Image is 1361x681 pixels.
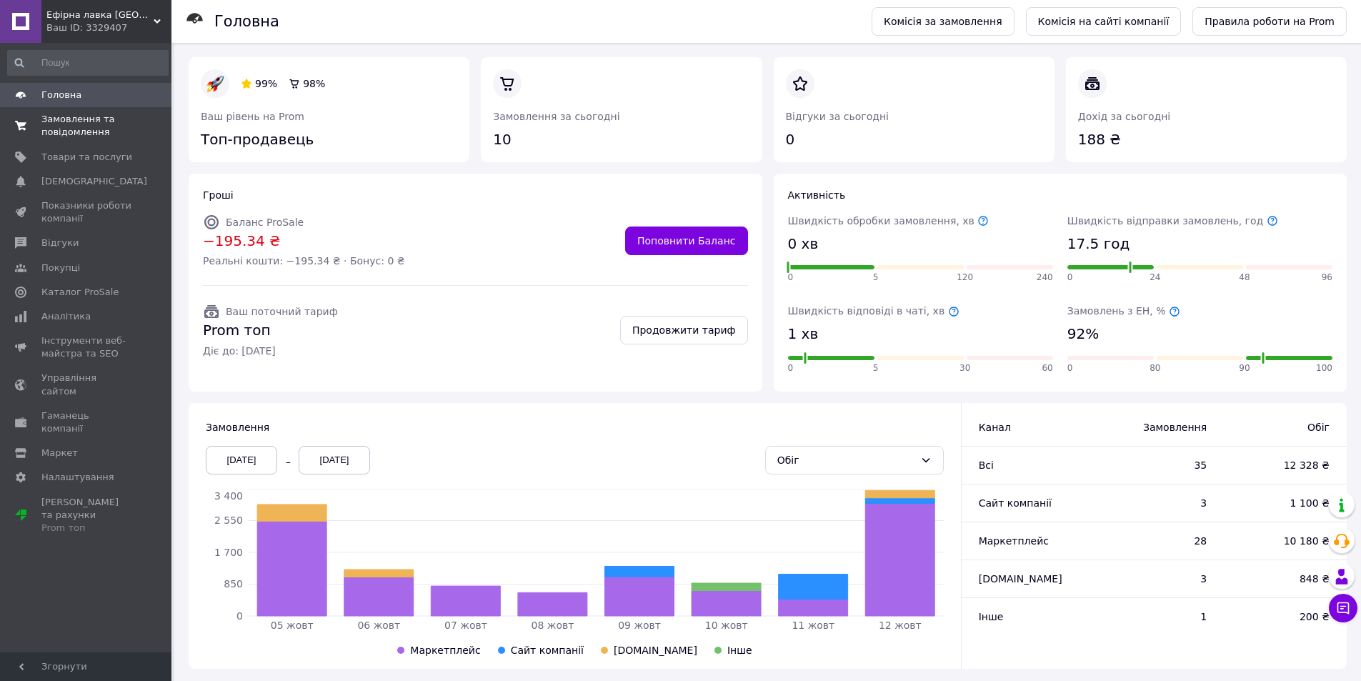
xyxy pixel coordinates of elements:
span: Обіг [1235,420,1330,434]
span: Відгуки [41,237,79,249]
span: Маркетплейс [979,535,1049,547]
span: 3 [1107,572,1207,586]
span: 12 328 ₴ [1235,458,1330,472]
span: 0 [788,362,794,374]
span: Гроші [203,189,234,201]
span: Показники роботи компанії [41,199,132,225]
span: 200 ₴ [1235,610,1330,624]
div: Prom топ [41,522,132,535]
span: [DOMAIN_NAME] [614,645,697,656]
span: 1 хв [788,324,819,344]
span: Каталог ProSale [41,286,119,299]
tspan: 2 550 [214,515,243,526]
span: 0 [1067,362,1073,374]
span: 3 [1107,496,1207,510]
span: Аналітика [41,310,91,323]
span: Замовлення [206,422,269,433]
a: Поповнити Баланс [625,227,748,255]
span: 240 [1037,272,1053,284]
tspan: 850 [224,578,243,590]
span: −195.34 ₴ [203,231,405,252]
span: Інструменти веб-майстра та SEO [41,334,132,360]
span: 24 [1150,272,1160,284]
span: Налаштування [41,471,114,484]
div: [DATE] [206,446,277,474]
span: 5 [873,272,879,284]
a: Комісія за замовлення [872,7,1014,36]
span: 92% [1067,324,1099,344]
span: Швидкість відправки замовлень, год [1067,215,1278,227]
span: 35 [1107,458,1207,472]
span: Сайт компанії [511,645,584,656]
span: Баланс ProSale [226,217,304,228]
span: 98% [303,78,325,89]
button: Чат з покупцем [1329,594,1357,622]
span: Сайт компанії [979,497,1052,509]
span: Замовлення [1107,420,1207,434]
span: 96 [1322,272,1332,284]
tspan: 07 жовт [444,620,487,631]
span: 80 [1150,362,1160,374]
span: Швидкість відповіді в чаті, хв [788,305,959,317]
span: Всi [979,459,994,471]
tspan: 05 жовт [271,620,314,631]
h1: Головна [214,13,279,30]
tspan: 11 жовт [792,620,834,631]
span: 1 [1107,610,1207,624]
span: Швидкість обробки замовлення, хв [788,215,989,227]
span: 0 хв [788,234,819,254]
tspan: 0 [236,610,243,622]
span: Замовлень з ЕН, % [1067,305,1180,317]
tspan: 06 жовт [357,620,400,631]
span: 99% [255,78,277,89]
span: 5 [873,362,879,374]
span: 0 [1067,272,1073,284]
span: Ефірна лавка Київ [46,9,154,21]
span: Інше [727,645,752,656]
span: Покупці [41,262,80,274]
span: Замовлення та повідомлення [41,113,132,139]
span: Управління сайтом [41,372,132,397]
a: Продовжити тариф [620,316,748,344]
a: Комісія на сайті компанії [1026,7,1182,36]
span: 100 [1316,362,1332,374]
input: Пошук [7,50,169,76]
tspan: 08 жовт [532,620,574,631]
tspan: 3 400 [214,490,243,502]
a: Правила роботи на Prom [1192,7,1347,36]
span: 1 100 ₴ [1235,496,1330,510]
span: Інше [979,611,1004,622]
span: [PERSON_NAME] та рахунки [41,496,132,535]
span: Активність [788,189,846,201]
span: Товари та послуги [41,151,132,164]
tspan: 12 жовт [879,620,922,631]
span: 848 ₴ [1235,572,1330,586]
span: 120 [957,272,973,284]
span: Ваш поточний тариф [226,306,338,317]
span: [DOMAIN_NAME] [979,573,1062,585]
span: [DEMOGRAPHIC_DATA] [41,175,147,188]
span: 28 [1107,534,1207,548]
span: 0 [788,272,794,284]
tspan: 1 700 [214,547,243,558]
span: 48 [1239,272,1250,284]
span: Головна [41,89,81,101]
span: Гаманець компанії [41,409,132,435]
span: Маркетплейс [410,645,480,656]
span: Prom топ [203,320,338,341]
tspan: 10 жовт [705,620,748,631]
span: Реальні кошти: −195.34 ₴ · Бонус: 0 ₴ [203,254,405,268]
span: 30 [959,362,970,374]
span: 17.5 год [1067,234,1130,254]
div: Обіг [777,452,914,468]
span: 60 [1042,362,1052,374]
span: 90 [1239,362,1250,374]
tspan: 09 жовт [618,620,661,631]
div: Ваш ID: 3329407 [46,21,171,34]
span: 10 180 ₴ [1235,534,1330,548]
div: [DATE] [299,446,370,474]
span: Діє до: [DATE] [203,344,338,358]
span: Канал [979,422,1011,433]
span: Маркет [41,447,78,459]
